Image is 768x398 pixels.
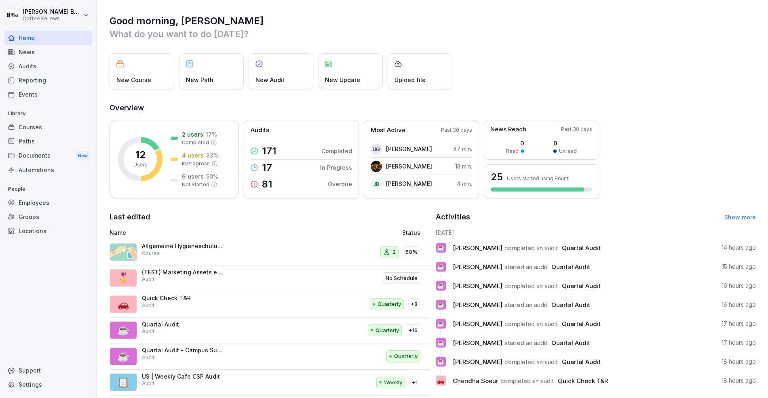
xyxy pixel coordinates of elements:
[562,282,601,290] span: Quartal Audit
[441,126,472,134] p: Past 30 days
[562,358,601,366] span: Quartal Audit
[110,228,310,237] p: Name
[453,339,502,347] span: [PERSON_NAME]
[559,147,577,155] p: Unread
[453,244,502,252] span: [PERSON_NAME]
[504,339,547,347] span: started an audit
[182,139,209,146] p: Completed
[437,356,445,367] p: ☕
[182,151,204,160] p: 4 users
[551,263,590,271] span: Quartal Audit
[76,151,90,160] div: New
[504,244,558,252] span: completed an audit
[371,178,382,190] div: JB
[110,211,430,223] h2: Last edited
[142,328,154,335] p: Audit
[110,239,430,265] a: Allgemeine Hygieneschulung (nach LMHV §4)Course250%
[206,172,218,181] p: 50 %
[110,291,430,318] a: 🚗Quick Check T&RAuditQuarterly+8
[437,261,445,272] p: ☕
[4,210,92,224] a: Groups
[142,302,154,309] p: Audit
[4,31,92,45] a: Home
[437,280,445,291] p: ☕
[255,76,285,84] p: New Audit
[328,180,352,188] p: Overdue
[722,358,756,366] p: 18 hours ago
[110,265,430,292] a: 🎖️(TEST) Marketing Assets erfassenAuditNo Schedule
[4,73,92,87] a: Reporting
[453,145,472,153] p: 47 min.
[436,211,470,223] h2: Activities
[551,339,590,347] span: Quartal Audit
[110,370,430,396] a: 📋US | Weekly Cafe CSP AuditAuditWeekly+1
[392,248,396,256] p: 2
[504,320,558,328] span: completed an audit
[4,148,92,163] a: DocumentsNew
[117,297,129,312] p: 🚗
[110,318,430,344] a: ☕Quartal AuditAuditQuarterly+16
[561,126,592,133] p: Past 30 days
[437,318,445,329] p: ☕
[490,125,526,134] p: News Reach
[4,87,92,101] div: Events
[321,147,352,155] p: Completed
[4,120,92,134] div: Courses
[437,337,445,348] p: ☕
[437,242,445,253] p: ☕
[4,224,92,238] a: Locations
[553,139,577,147] p: 0
[4,163,92,177] a: Automations
[186,76,213,84] p: New Path
[110,27,756,40] p: What do you want to do [DATE]?
[455,162,472,171] p: 13 min.
[182,181,209,188] p: Not Started
[142,373,223,380] p: US | Weekly Cafe CSP Audit
[453,320,502,328] span: [PERSON_NAME]
[722,339,756,347] p: 17 hours ago
[142,347,223,354] p: Quartal Audit - Campus Suite
[371,143,382,155] div: UG
[453,377,498,385] span: Chendha Soeur
[4,377,92,392] a: Settings
[453,282,502,290] span: [PERSON_NAME]
[722,282,756,290] p: 16 hours ago
[182,172,204,181] p: 6 users
[117,375,129,390] p: 📋
[386,274,418,282] p: No Schedule
[110,343,430,370] a: ☕Quartal Audit - Campus SuiteAuditQuarterly
[506,139,524,147] p: 0
[182,160,210,167] p: In Progress
[412,379,418,387] p: +1
[724,214,756,221] a: Show more
[117,271,129,285] p: 🎖️
[453,358,502,366] span: [PERSON_NAME]
[722,377,756,385] p: 18 hours ago
[386,162,432,171] p: [PERSON_NAME]
[371,161,382,172] img: b5snj1uidopgfvgffwj2cbco.png
[405,248,418,256] p: 50%
[142,380,154,387] p: Audit
[722,263,756,271] p: 15 hours ago
[251,126,269,135] p: Audits
[371,126,405,135] p: Most Active
[562,320,601,328] span: Quartal Audit
[402,228,420,237] p: Status
[504,358,558,366] span: completed an audit
[142,250,160,257] p: Course
[116,76,151,84] p: New Course
[504,263,547,271] span: started an audit
[206,130,217,139] p: 17 %
[395,76,426,84] p: Upload file
[4,196,92,210] div: Employees
[453,263,502,271] span: [PERSON_NAME]
[262,146,276,156] p: 171
[4,45,92,59] div: News
[722,244,756,252] p: 14 hours ago
[4,134,92,148] a: Paths
[378,300,401,308] p: Quarterly
[23,8,82,15] p: [PERSON_NAME] Boele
